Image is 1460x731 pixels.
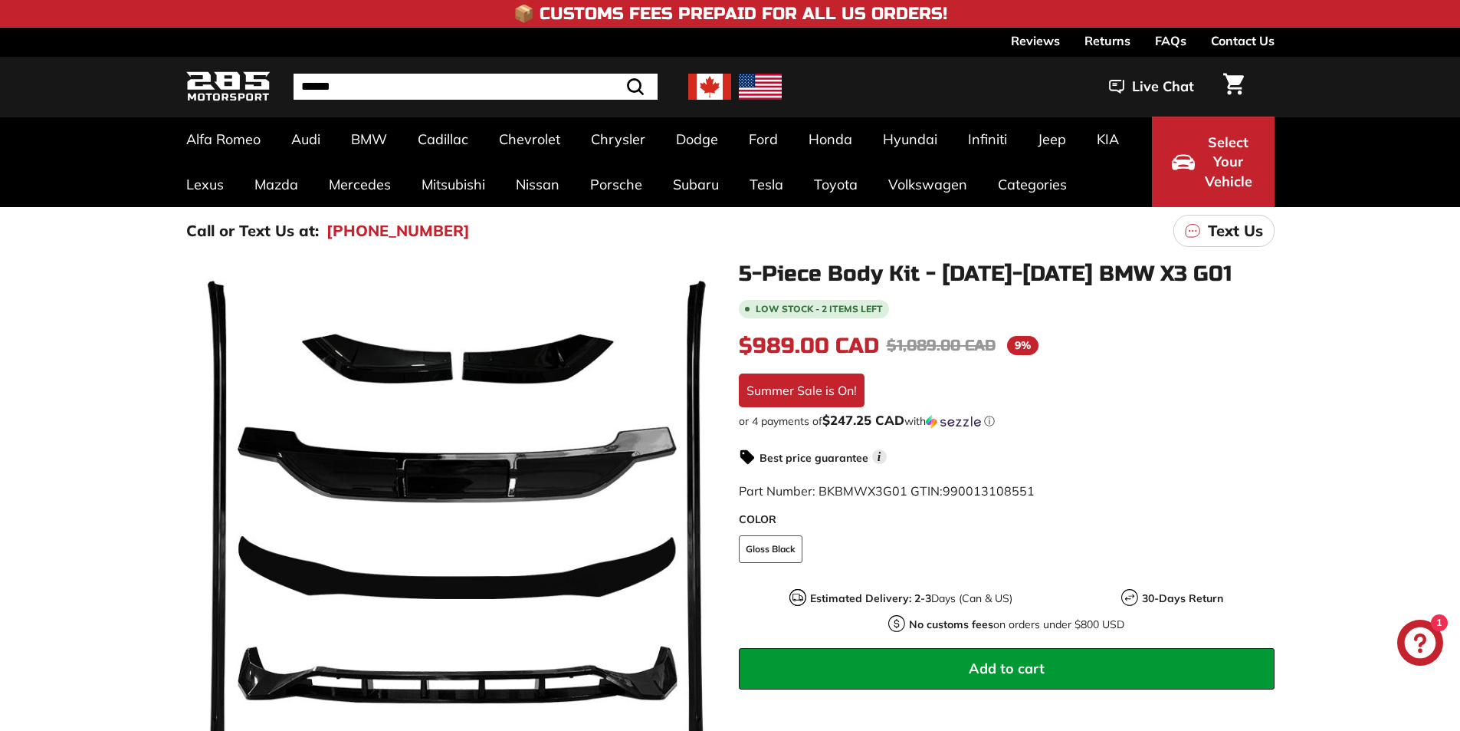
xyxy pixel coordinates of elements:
[909,617,993,631] strong: No customs fees
[500,162,575,207] a: Nissan
[873,162,983,207] a: Volkswagen
[402,117,484,162] a: Cadillac
[943,483,1035,499] span: 990013108551
[983,162,1082,207] a: Categories
[793,117,868,162] a: Honda
[1089,68,1214,106] button: Live Chat
[739,413,1275,429] div: or 4 payments of$247.25 CADwithSezzle Click to learn more about Sezzle
[326,219,470,242] a: [PHONE_NUMBER]
[171,162,239,207] a: Lexus
[1132,77,1194,97] span: Live Chat
[1142,591,1223,605] strong: 30-Days Return
[1081,117,1134,162] a: KIA
[760,451,868,465] strong: Best price guarantee
[733,117,793,162] a: Ford
[1393,620,1448,670] inbox-online-store-chat: Shopify online store chat
[661,117,733,162] a: Dodge
[171,117,276,162] a: Alfa Romeo
[239,162,313,207] a: Mazda
[186,69,271,105] img: Logo_285_Motorsport_areodynamics_components
[1155,28,1186,54] a: FAQs
[406,162,500,207] a: Mitsubishi
[1022,117,1081,162] a: Jeep
[276,117,336,162] a: Audi
[953,117,1022,162] a: Infiniti
[739,262,1275,286] h1: 5-Piece Body Kit - [DATE]-[DATE] BMW X3 G01
[186,219,319,242] p: Call or Text Us at:
[1084,28,1130,54] a: Returns
[887,336,996,355] span: $1,089.00 CAD
[810,591,1012,607] p: Days (Can & US)
[658,162,734,207] a: Subaru
[734,162,799,207] a: Tesla
[1214,61,1253,113] a: Cart
[1007,336,1038,355] span: 9%
[1011,28,1060,54] a: Reviews
[969,660,1045,677] span: Add to cart
[868,117,953,162] a: Hyundai
[313,162,406,207] a: Mercedes
[513,5,947,23] h4: 📦 Customs Fees Prepaid for All US Orders!
[1152,117,1275,207] button: Select Your Vehicle
[576,117,661,162] a: Chrysler
[1211,28,1275,54] a: Contact Us
[926,415,981,429] img: Sezzle
[1208,219,1263,242] p: Text Us
[739,333,879,359] span: $989.00 CAD
[294,74,658,100] input: Search
[739,483,1035,499] span: Part Number: BKBMWX3G01 GTIN:
[909,617,1124,633] p: on orders under $800 USD
[799,162,873,207] a: Toyota
[484,117,576,162] a: Chevrolet
[336,117,402,162] a: BMW
[739,413,1275,429] div: or 4 payments of with
[739,648,1275,690] button: Add to cart
[756,305,883,314] span: Low stock - 2 items left
[739,512,1275,528] label: COLOR
[1173,215,1275,247] a: Text Us
[739,374,865,407] div: Summer Sale is On!
[822,412,904,428] span: $247.25 CAD
[1202,133,1255,192] span: Select Your Vehicle
[872,449,887,464] span: i
[575,162,658,207] a: Porsche
[810,591,931,605] strong: Estimated Delivery: 2-3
